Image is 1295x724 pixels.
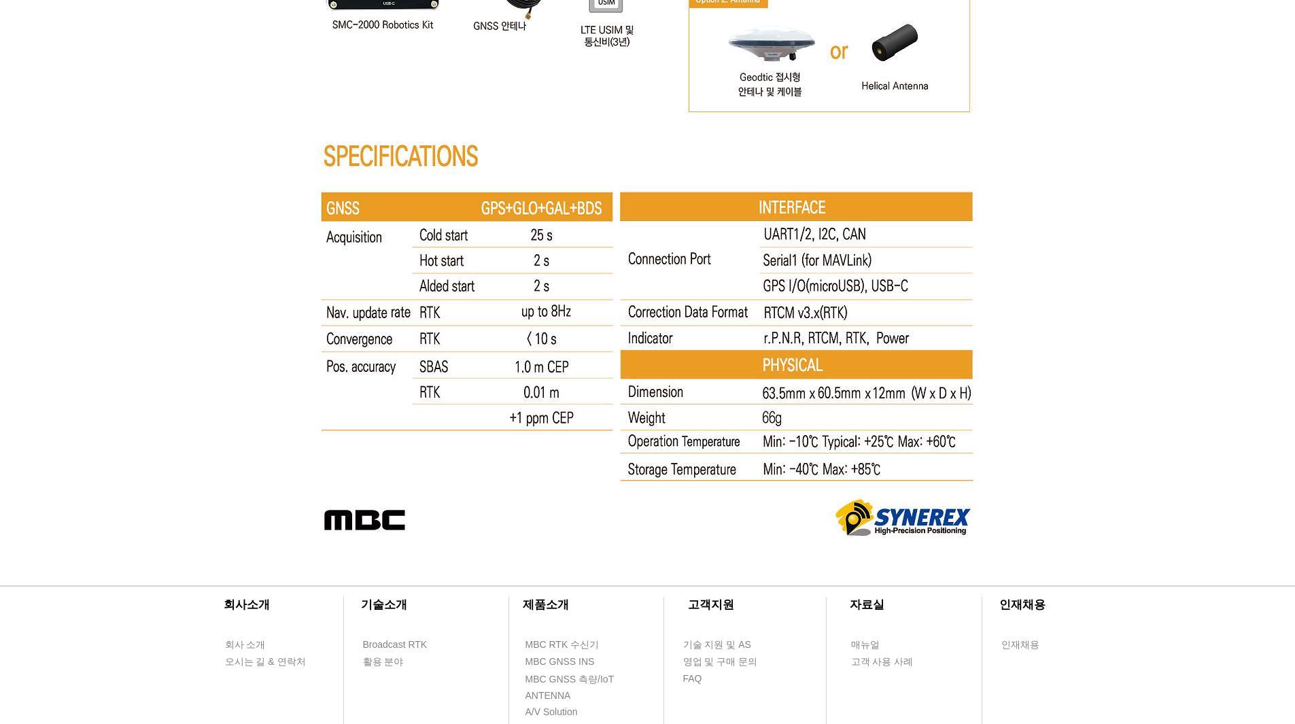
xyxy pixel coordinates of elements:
span: 오시는 길 & 연락처 [225,655,306,669]
span: MBC GNSS INS [525,655,595,669]
span: 회사 소개 [225,638,266,652]
span: 영업 및 구매 문의 [683,655,758,669]
a: 기술 지원 및 AS [683,636,784,653]
span: A/V Solution [525,706,578,719]
a: 회사 소개 [224,636,303,653]
span: MBC RTK 수신기 [525,638,600,652]
a: Broadcast RTK [362,636,441,653]
span: ​자료실 [850,598,884,611]
a: 고객 사용 사례 [850,653,929,670]
span: ​고객지원 [688,598,734,611]
span: FAQ [683,672,702,686]
a: 매뉴얼 [850,636,929,653]
a: FAQ [683,670,761,687]
span: MBC GNSS 측량/IoT [525,673,615,687]
span: 인재채용 [1001,638,1039,652]
span: ​제품소개 [523,598,569,611]
a: MBC RTK 수신기 [525,636,627,653]
span: 고객 사용 사례 [851,655,914,669]
a: MBC GNSS 측량/IoT [525,671,644,688]
span: 매뉴얼 [851,638,880,652]
span: Broadcast RTK [363,638,428,652]
a: A/V Solution [525,704,603,721]
iframe: Wix Chat [1139,666,1295,724]
span: 활용 분야 [363,655,404,669]
a: MBC GNSS INS [525,653,610,670]
a: ANTENNA [525,687,603,704]
span: ​회사소개 [224,598,270,611]
span: ANTENNA [525,689,571,703]
a: 활용 분야 [362,653,441,670]
a: 인재채용 [1001,636,1065,653]
span: ​기술소개 [361,598,407,611]
a: 오시는 길 & 연락처 [224,653,316,670]
span: ​인재채용 [999,598,1046,611]
a: 영업 및 구매 문의 [683,653,761,670]
span: 기술 지원 및 AS [683,638,751,652]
